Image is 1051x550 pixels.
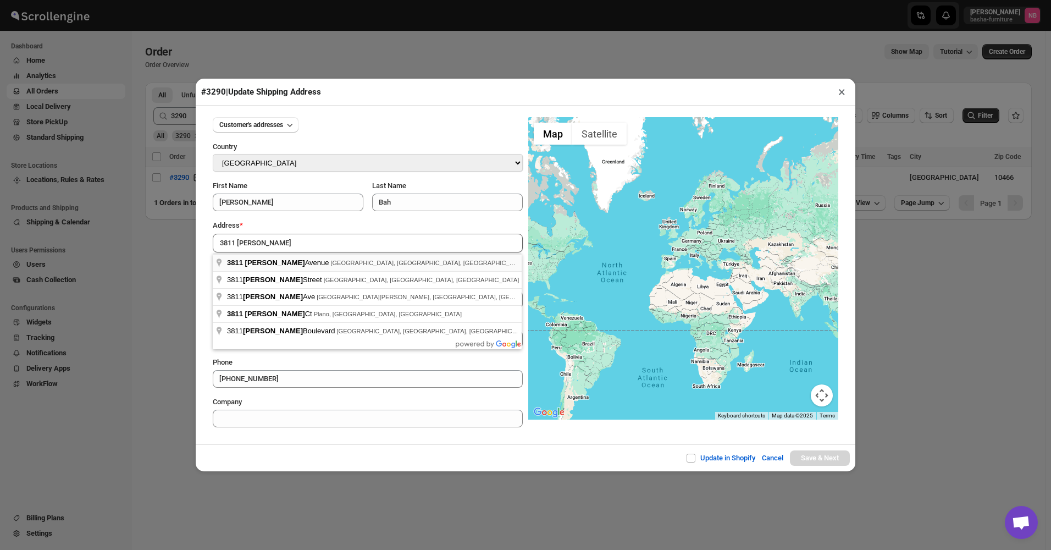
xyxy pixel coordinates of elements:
[372,182,406,190] span: Last Name
[337,328,533,334] span: [GEOGRAPHIC_DATA], [GEOGRAPHIC_DATA], [GEOGRAPHIC_DATA]
[534,123,572,145] button: Show street map
[227,310,243,318] span: 3811
[213,220,523,231] div: Address
[314,311,462,317] span: Plano, [GEOGRAPHIC_DATA], [GEOGRAPHIC_DATA]
[834,84,850,100] button: ×
[317,294,562,300] span: [GEOGRAPHIC_DATA][PERSON_NAME], [GEOGRAPHIC_DATA], [GEOGRAPHIC_DATA]
[213,358,233,366] span: Phone
[1005,506,1038,539] div: Open chat
[531,405,567,420] a: Open this area in Google Maps (opens a new window)
[755,447,790,469] button: Cancel
[243,293,303,301] span: [PERSON_NAME]
[227,310,314,318] span: Ct
[243,327,303,335] span: [PERSON_NAME]
[324,277,519,283] span: [GEOGRAPHIC_DATA], [GEOGRAPHIC_DATA], [GEOGRAPHIC_DATA]
[213,234,523,252] input: Enter a address
[700,454,755,462] span: Update in Shopify
[213,182,247,190] span: First Name
[227,327,337,335] span: 3811 Boulevard
[227,276,324,284] span: 3811 Street
[213,141,523,154] div: Country
[245,310,305,318] span: [PERSON_NAME]
[213,398,242,406] span: Company
[772,413,813,419] span: Map data ©2025
[227,258,330,267] span: Avenue
[227,293,317,301] span: 3811 Ave
[213,117,298,133] button: Customer's addresses
[201,87,321,97] span: #3290 | Update Shipping Address
[811,384,833,406] button: Map camera controls
[820,413,835,419] a: Terms (opens in new tab)
[227,258,243,267] span: 3811
[219,120,283,129] span: Customer's addresses
[572,123,627,145] button: Show satellite imagery
[245,258,305,267] span: [PERSON_NAME]
[330,260,526,266] span: [GEOGRAPHIC_DATA], [GEOGRAPHIC_DATA], [GEOGRAPHIC_DATA]
[243,276,303,284] span: [PERSON_NAME]
[679,447,762,469] button: Update in Shopify
[718,412,765,420] button: Keyboard shortcuts
[531,405,567,420] img: Google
